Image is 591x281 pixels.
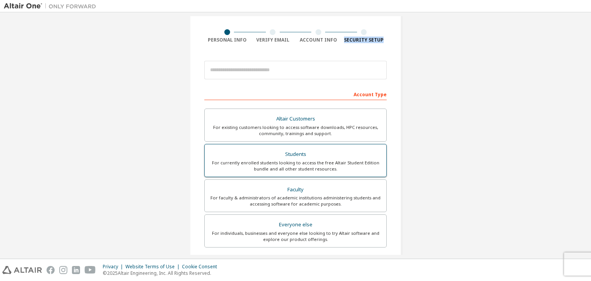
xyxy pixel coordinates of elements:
[209,149,382,160] div: Students
[103,270,222,276] p: © 2025 Altair Engineering, Inc. All Rights Reserved.
[47,266,55,274] img: facebook.svg
[103,264,125,270] div: Privacy
[2,266,42,274] img: altair_logo.svg
[4,2,100,10] img: Altair One
[204,37,250,43] div: Personal Info
[209,160,382,172] div: For currently enrolled students looking to access the free Altair Student Edition bundle and all ...
[209,114,382,124] div: Altair Customers
[59,266,67,274] img: instagram.svg
[125,264,182,270] div: Website Terms of Use
[209,124,382,137] div: For existing customers looking to access software downloads, HPC resources, community, trainings ...
[72,266,80,274] img: linkedin.svg
[182,264,222,270] div: Cookie Consent
[209,195,382,207] div: For faculty & administrators of academic institutions administering students and accessing softwa...
[85,266,96,274] img: youtube.svg
[295,37,341,43] div: Account Info
[209,184,382,195] div: Faculty
[250,37,296,43] div: Verify Email
[204,88,387,100] div: Account Type
[209,219,382,230] div: Everyone else
[341,37,387,43] div: Security Setup
[209,230,382,243] div: For individuals, businesses and everyone else looking to try Altair software and explore our prod...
